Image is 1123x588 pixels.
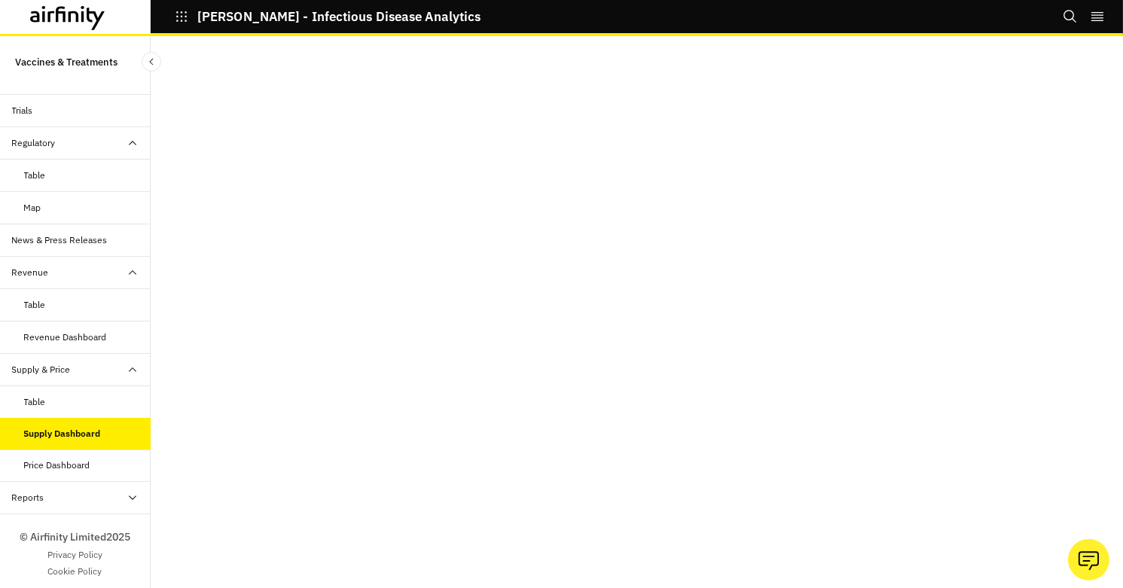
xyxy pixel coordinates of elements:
[12,363,71,376] div: Supply & Price
[24,331,107,344] div: Revenue Dashboard
[48,565,102,578] a: Cookie Policy
[12,104,33,117] div: Trials
[24,427,101,440] div: Supply Dashboard
[24,298,46,312] div: Table
[197,10,481,23] p: [PERSON_NAME] - Infectious Disease Analytics
[24,201,41,215] div: Map
[24,459,90,472] div: Price Dashboard
[20,529,130,545] p: © Airfinity Limited 2025
[12,233,108,247] div: News & Press Releases
[175,4,481,29] button: [PERSON_NAME] - Infectious Disease Analytics
[24,169,46,182] div: Table
[24,395,46,409] div: Table
[1068,539,1109,580] button: Ask our analysts
[142,52,161,72] button: Close Sidebar
[15,48,117,76] p: Vaccines & Treatments
[47,548,102,562] a: Privacy Policy
[1063,4,1078,29] button: Search
[12,136,56,150] div: Regulatory
[12,491,44,504] div: Reports
[12,266,49,279] div: Revenue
